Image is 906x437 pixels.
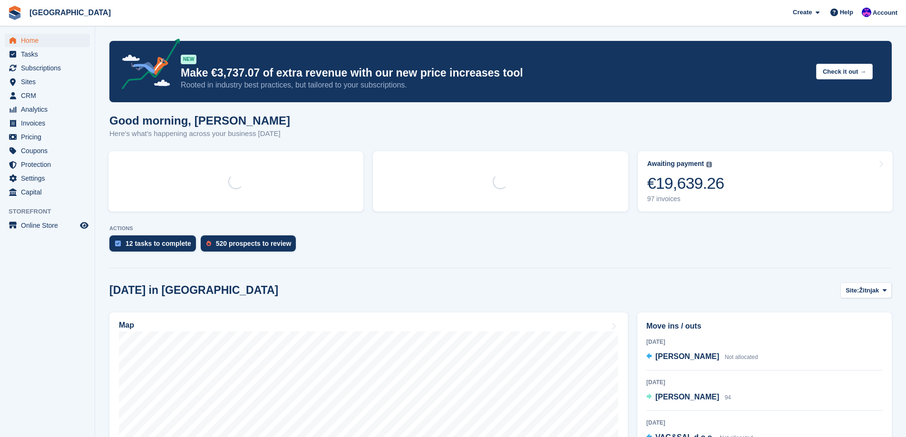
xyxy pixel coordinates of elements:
[5,219,90,232] a: menu
[21,185,78,199] span: Capital
[5,103,90,116] a: menu
[216,240,292,247] div: 520 prospects to review
[5,117,90,130] a: menu
[816,64,873,79] button: Check it out →
[21,130,78,144] span: Pricing
[5,61,90,75] a: menu
[109,225,892,232] p: ACTIONS
[109,114,290,127] h1: Good morning, [PERSON_NAME]
[840,8,853,17] span: Help
[5,34,90,47] a: menu
[21,48,78,61] span: Tasks
[5,158,90,171] a: menu
[646,378,883,387] div: [DATE]
[5,89,90,102] a: menu
[646,338,883,346] div: [DATE]
[647,174,724,193] div: €19,639.26
[646,351,758,363] a: [PERSON_NAME] Not allocated
[646,391,731,404] a: [PERSON_NAME] 94
[840,282,892,298] button: Site: Žitnjak
[8,6,22,20] img: stora-icon-8386f47178a22dfd0bd8f6a31ec36ba5ce8667c1dd55bd0f319d3a0aa187defe.svg
[859,286,879,295] span: Žitnjak
[646,320,883,332] h2: Move ins / outs
[9,207,95,216] span: Storefront
[21,117,78,130] span: Invoices
[21,144,78,157] span: Coupons
[846,286,859,295] span: Site:
[109,284,278,297] h2: [DATE] in [GEOGRAPHIC_DATA]
[647,195,724,203] div: 97 invoices
[109,235,201,256] a: 12 tasks to complete
[26,5,115,20] a: [GEOGRAPHIC_DATA]
[862,8,871,17] img: Ivan Gačić
[21,75,78,88] span: Sites
[109,128,290,139] p: Here's what's happening across your business [DATE]
[21,219,78,232] span: Online Store
[21,158,78,171] span: Protection
[5,48,90,61] a: menu
[638,151,893,212] a: Awaiting payment €19,639.26 97 invoices
[5,172,90,185] a: menu
[21,34,78,47] span: Home
[5,130,90,144] a: menu
[647,160,704,168] div: Awaiting payment
[5,144,90,157] a: menu
[181,80,809,90] p: Rooted in industry best practices, but tailored to your subscriptions.
[5,185,90,199] a: menu
[114,39,180,93] img: price-adjustments-announcement-icon-8257ccfd72463d97f412b2fc003d46551f7dbcb40ab6d574587a9cd5c0d94...
[119,321,134,330] h2: Map
[706,162,712,167] img: icon-info-grey-7440780725fd019a000dd9b08b2336e03edf1995a4989e88bcd33f0948082b44.svg
[793,8,812,17] span: Create
[21,89,78,102] span: CRM
[21,103,78,116] span: Analytics
[655,352,719,360] span: [PERSON_NAME]
[126,240,191,247] div: 12 tasks to complete
[201,235,301,256] a: 520 prospects to review
[725,354,758,360] span: Not allocated
[206,241,211,246] img: prospect-51fa495bee0391a8d652442698ab0144808aea92771e9ea1ae160a38d050c398.svg
[725,394,731,401] span: 94
[181,66,809,80] p: Make €3,737.07 of extra revenue with our new price increases tool
[873,8,897,18] span: Account
[78,220,90,231] a: Preview store
[655,393,719,401] span: [PERSON_NAME]
[21,172,78,185] span: Settings
[5,75,90,88] a: menu
[115,241,121,246] img: task-75834270c22a3079a89374b754ae025e5fb1db73e45f91037f5363f120a921f8.svg
[646,418,883,427] div: [DATE]
[21,61,78,75] span: Subscriptions
[181,55,196,64] div: NEW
